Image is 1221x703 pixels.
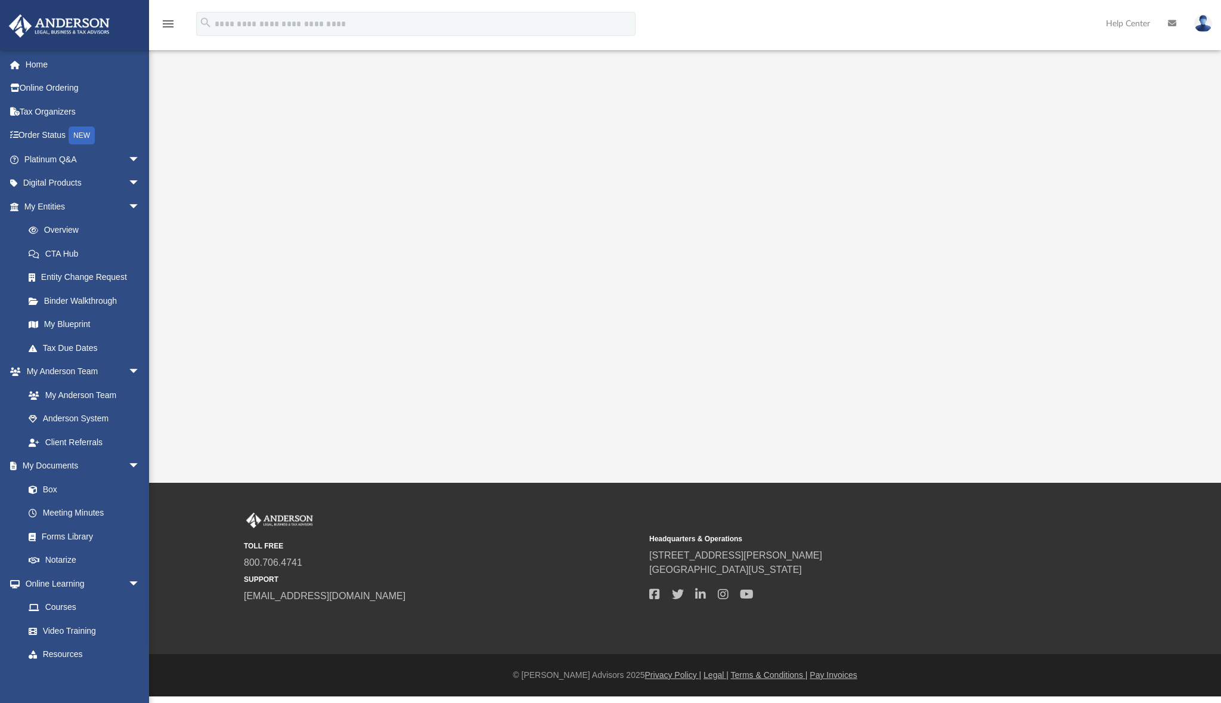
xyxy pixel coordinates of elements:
[8,147,158,171] a: Platinum Q&Aarrow_drop_down
[17,266,158,289] a: Entity Change Request
[8,124,158,148] a: Order StatusNEW
[17,313,152,337] a: My Blueprint
[244,541,641,551] small: TOLL FREE
[128,360,152,384] span: arrow_drop_down
[128,171,152,196] span: arrow_drop_down
[161,23,175,31] a: menu
[8,454,152,478] a: My Documentsarrow_drop_down
[69,127,95,144] div: NEW
[17,643,152,667] a: Resources
[731,670,808,680] a: Terms & Conditions |
[17,548,152,572] a: Notarize
[244,557,302,568] a: 800.706.4741
[128,147,152,172] span: arrow_drop_down
[17,336,158,360] a: Tax Due Dates
[244,591,405,601] a: [EMAIL_ADDRESS][DOMAIN_NAME]
[17,430,152,454] a: Client Referrals
[17,525,146,548] a: Forms Library
[149,669,1221,682] div: © [PERSON_NAME] Advisors 2025
[17,383,146,407] a: My Anderson Team
[5,14,113,38] img: Anderson Advisors Platinum Portal
[17,218,158,242] a: Overview
[17,477,146,501] a: Box
[649,534,1046,544] small: Headquarters & Operations
[128,195,152,219] span: arrow_drop_down
[17,242,158,266] a: CTA Hub
[17,596,152,619] a: Courses
[17,407,152,431] a: Anderson System
[704,670,729,680] a: Legal |
[17,289,158,313] a: Binder Walkthrough
[645,670,702,680] a: Privacy Policy |
[128,572,152,596] span: arrow_drop_down
[244,574,641,585] small: SUPPORT
[8,360,152,384] a: My Anderson Teamarrow_drop_down
[649,550,822,560] a: [STREET_ADDRESS][PERSON_NAME]
[8,53,158,76] a: Home
[649,565,802,575] a: [GEOGRAPHIC_DATA][US_STATE]
[161,17,175,31] i: menu
[244,513,315,528] img: Anderson Advisors Platinum Portal
[8,76,158,100] a: Online Ordering
[1194,15,1212,32] img: User Pic
[8,171,158,195] a: Digital Productsarrow_drop_down
[17,501,152,525] a: Meeting Minutes
[8,572,152,596] a: Online Learningarrow_drop_down
[17,619,146,643] a: Video Training
[8,195,158,218] a: My Entitiesarrow_drop_down
[810,670,857,680] a: Pay Invoices
[199,16,212,29] i: search
[128,454,152,479] span: arrow_drop_down
[8,100,158,124] a: Tax Organizers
